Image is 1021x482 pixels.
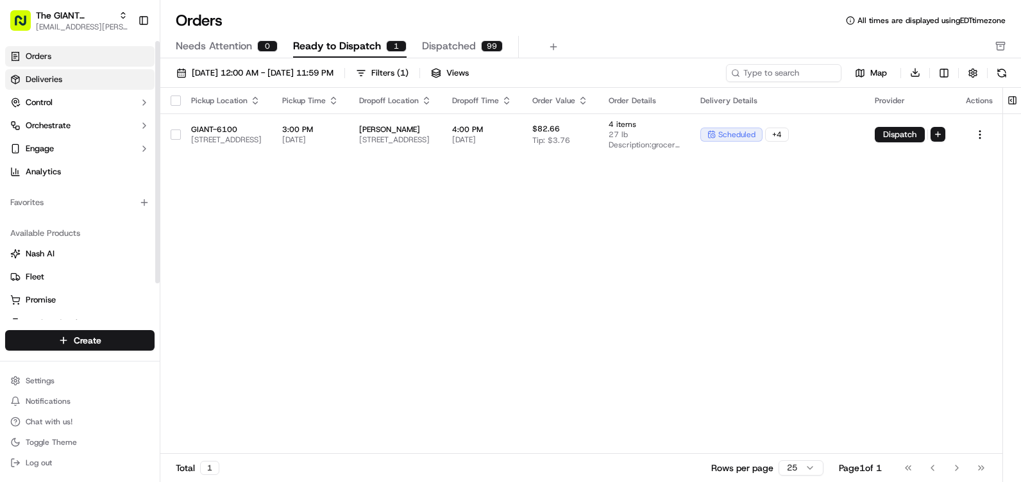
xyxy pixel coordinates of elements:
[609,96,680,106] div: Order Details
[176,10,223,31] h1: Orders
[609,140,680,150] span: Description: grocery bags
[26,271,44,283] span: Fleet
[36,22,128,32] button: [EMAIL_ADDRESS][PERSON_NAME][DOMAIN_NAME]
[875,96,945,106] div: Provider
[44,135,162,145] div: We're available if you need us!
[5,433,155,451] button: Toggle Theme
[397,67,409,79] span: ( 1 )
[765,128,789,142] div: + 4
[532,135,570,145] span: Tip: $3.76
[10,317,149,329] a: Product Catalog
[26,458,52,468] span: Log out
[609,119,680,129] span: 4 items
[26,51,51,62] span: Orders
[26,294,56,306] span: Promise
[718,129,755,140] span: scheduled
[257,40,278,52] div: 0
[5,267,155,287] button: Fleet
[26,317,87,329] span: Product Catalog
[90,217,155,227] a: Powered byPylon
[10,294,149,306] a: Promise
[13,51,233,72] p: Welcome 👋
[10,248,149,260] a: Nash AI
[293,38,381,54] span: Ready to Dispatch
[857,15,1006,26] span: All times are displayed using EDT timezone
[839,461,882,474] div: Page 1 of 1
[74,334,101,347] span: Create
[171,64,339,82] button: [DATE] 12:00 AM - [DATE] 11:59 PM
[993,64,1011,82] button: Refresh
[532,96,588,106] div: Order Value
[121,186,206,199] span: API Documentation
[282,124,339,135] span: 3:00 PM
[5,244,155,264] button: Nash AI
[191,135,262,145] span: [STREET_ADDRESS]
[359,96,432,106] div: Dropoff Location
[26,143,54,154] span: Engage
[5,5,133,36] button: The GIANT Company[EMAIL_ADDRESS][PERSON_NAME][DOMAIN_NAME]
[481,40,503,52] div: 99
[5,46,155,67] a: Orders
[966,96,994,106] div: Actions
[128,217,155,227] span: Pylon
[192,67,333,79] span: [DATE] 12:00 AM - [DATE] 11:59 PM
[5,392,155,410] button: Notifications
[103,181,211,204] a: 💻API Documentation
[5,290,155,310] button: Promise
[13,187,23,197] div: 📗
[26,74,62,85] span: Deliveries
[371,67,409,79] div: Filters
[5,138,155,159] button: Engage
[33,83,231,96] input: Got a question? Start typing here...
[870,67,887,79] span: Map
[5,313,155,333] button: Product Catalog
[5,223,155,244] div: Available Products
[532,124,560,134] span: $82.66
[13,13,38,38] img: Nash
[26,97,53,108] span: Control
[847,65,895,81] button: Map
[5,330,155,351] button: Create
[10,271,149,283] a: Fleet
[425,64,475,82] button: Views
[452,124,512,135] span: 4:00 PM
[218,126,233,142] button: Start new chat
[176,461,219,475] div: Total
[26,396,71,406] span: Notifications
[875,127,925,142] button: Dispatch
[282,135,339,145] span: [DATE]
[446,67,469,79] span: Views
[5,115,155,136] button: Orchestrate
[200,461,219,475] div: 1
[26,437,77,447] span: Toggle Theme
[350,64,414,82] button: Filters(1)
[5,413,155,431] button: Chat with us!
[5,162,155,182] a: Analytics
[700,96,854,106] div: Delivery Details
[609,129,680,140] span: 27 lb
[711,461,773,474] p: Rows per page
[13,122,36,145] img: 1736555255976-a54dd68f-1ca7-489b-9aae-adbdc363a1c4
[452,135,512,145] span: [DATE]
[26,186,98,199] span: Knowledge Base
[359,135,432,145] span: [STREET_ADDRESS]
[191,96,262,106] div: Pickup Location
[422,38,476,54] span: Dispatched
[26,417,72,427] span: Chat with us!
[359,124,432,135] span: [PERSON_NAME]
[386,40,407,52] div: 1
[191,124,262,135] span: GIANT-6100
[452,96,512,106] div: Dropoff Time
[36,9,114,22] button: The GIANT Company
[26,166,61,178] span: Analytics
[176,38,252,54] span: Needs Attention
[108,187,119,197] div: 💻
[26,248,55,260] span: Nash AI
[282,96,339,106] div: Pickup Time
[5,92,155,113] button: Control
[5,454,155,472] button: Log out
[726,64,841,82] input: Type to search
[5,372,155,390] button: Settings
